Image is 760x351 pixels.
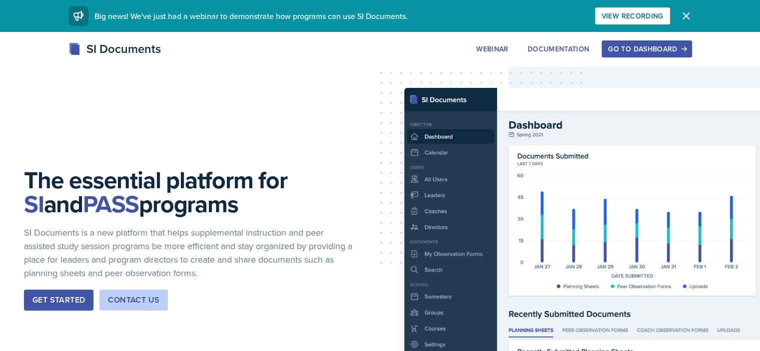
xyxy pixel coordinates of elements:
[602,12,664,20] div: View Recording
[470,40,515,57] button: Webinar
[108,294,159,306] div: Contact Us
[32,294,85,306] div: Get Started
[94,10,408,21] span: Big news! We've just had a webinar to demonstrate how programs can use SI Documents.
[68,40,161,58] div: SI Documents
[528,45,590,53] div: Documentation
[521,40,596,57] button: Documentation
[608,45,685,53] div: Go to Dashboard
[99,290,168,311] button: Contact Us
[602,40,692,57] button: Go to Dashboard
[476,45,508,53] div: Webinar
[24,290,93,311] button: Get Started
[595,7,670,24] button: View Recording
